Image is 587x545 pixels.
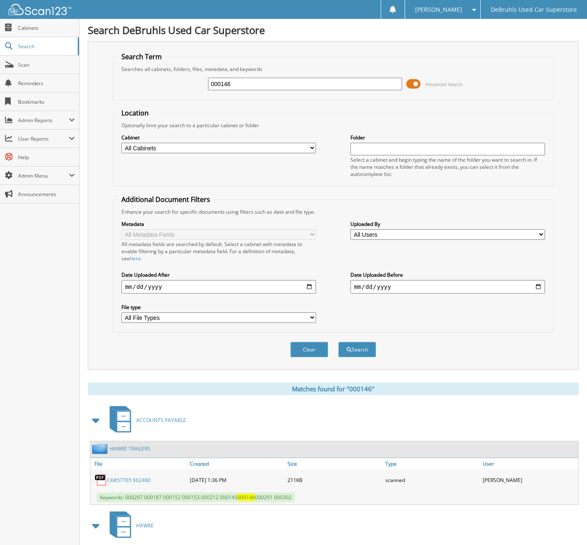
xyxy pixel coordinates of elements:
[88,23,579,37] h1: Search DeBruhls Used Car Superstore
[88,383,579,395] div: Matches found for "000146"
[425,81,463,87] span: Advanced Search
[110,445,150,452] a: HAWKE TRAILERS
[117,108,153,118] legend: Location
[18,172,69,179] span: Admin Menu
[117,122,549,129] div: Optionally limit your search to a particular cabinet or folder
[188,472,285,488] div: [DATE] 1:36 PM
[117,195,214,204] legend: Additional Document Filters
[18,61,75,68] span: Scan
[285,472,383,488] div: 211KB
[18,154,75,161] span: Help
[121,280,316,293] input: start
[117,52,166,61] legend: Search Term
[8,4,71,15] img: scan123-logo-white.svg
[121,241,316,262] div: All metadata fields are searched by default. Select a cabinet with metadata to enable filtering b...
[117,66,549,73] div: Searches all cabinets, folders, files, metadata, and keywords
[130,255,141,262] a: here
[290,342,328,357] button: Clear
[136,522,154,529] span: HAWKE
[95,474,107,486] img: PDF.png
[350,220,545,228] label: Uploaded By
[285,458,383,469] a: Size
[18,24,75,31] span: Cabinets
[18,80,75,87] span: Reminders
[18,98,75,105] span: Bookmarks
[105,404,186,437] a: ACCOUNTS PAYABLE
[188,458,285,469] a: Created
[338,342,376,357] button: Search
[121,304,316,311] label: File type
[350,156,545,178] div: Select a cabinet and begin typing the name of the folder you want to search in. If the name match...
[18,191,75,198] span: Announcements
[18,117,69,124] span: Admin Reports
[383,472,481,488] div: scanned
[481,472,578,488] div: [PERSON_NAME]
[117,208,549,215] div: Enhance your search for specific documents using filters such as date and file type.
[105,509,154,542] a: HAWKE
[415,7,462,12] span: [PERSON_NAME]
[18,43,74,50] span: Search
[350,271,545,278] label: Date Uploaded Before
[121,134,316,141] label: Cabinet
[237,494,255,501] span: 000146
[491,7,577,12] span: DeBruhls Used Car Superstore
[92,443,110,454] img: folder2.png
[90,458,188,469] a: File
[350,134,545,141] label: Folder
[383,458,481,469] a: Type
[97,493,295,502] span: Keywords: 000297 000187 000152 000153 000212 000145 000291 000302
[107,477,150,484] a: CK#57765 $62460
[481,458,578,469] a: User
[350,280,545,293] input: end
[18,135,69,142] span: User Reports
[136,417,186,424] span: ACCOUNTS PAYABLE
[121,220,316,228] label: Metadata
[121,271,316,278] label: Date Uploaded After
